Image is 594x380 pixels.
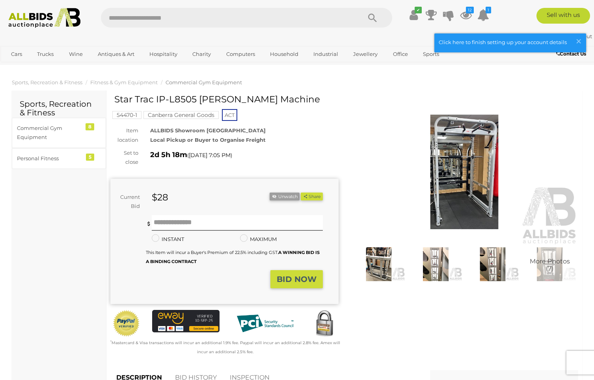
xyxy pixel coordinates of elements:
img: Star Trac IP-L8505 Max Rack Smith Machine [409,247,462,282]
strong: BID NOW [277,274,317,284]
h1: Star Trac IP-L8505 [PERSON_NAME] Machine [114,95,337,104]
label: MAXIMUM [240,235,277,244]
a: Antiques & Art [93,48,140,61]
a: ✔ [408,8,420,22]
img: Secured by Rapid SSL [311,310,339,338]
div: Personal Fitness [17,154,82,163]
a: Commercial Gym Equipment [166,79,242,85]
span: ACT [222,109,237,121]
span: × [575,33,582,49]
a: Jewellery [348,48,383,61]
a: Office [388,48,413,61]
button: Share [301,193,322,201]
a: Trucks [32,48,59,61]
a: Commercial Gym Equipment 8 [12,118,106,148]
img: PCI DSS compliant [231,310,299,337]
h2: Sports, Recreation & Fitness [20,100,98,117]
i: ✔ [415,7,422,13]
b: Contact Us [556,51,586,57]
img: Star Trac IP-L8505 Max Rack Smith Machine [466,247,520,282]
small: This Item will incur a Buyer's Premium of 22.5% including GST. [146,250,320,264]
strong: ALLBIDS Showroom [GEOGRAPHIC_DATA] [150,127,266,133]
a: Household [265,48,304,61]
span: More Photos (7) [530,258,570,272]
small: Mastercard & Visa transactions will incur an additional 1.9% fee. Paypal will incur an additional... [110,340,340,354]
a: [GEOGRAPHIC_DATA] [6,61,72,74]
mark: Canberra General Goods [143,111,219,119]
a: Fitness & Gym Equipment [90,79,158,85]
a: Hospitality [144,48,182,61]
a: Personal Fitness 5 [12,148,106,169]
span: [DATE] 7:05 PM [189,152,231,159]
img: Star Trac IP-L8505 Max Rack Smith Machine [350,98,579,245]
a: More Photos(7) [523,247,576,282]
i: 12 [466,7,474,13]
img: Star Trac IP-L8505 Max Rack Smith Machine [352,247,406,282]
img: Allbids.com.au [4,8,85,28]
a: 54470-1 [112,112,142,118]
button: Search [353,8,392,28]
a: Sports, Recreation & Fitness [12,79,82,85]
strong: $28 [152,192,168,203]
div: Current Bid [110,193,146,211]
img: eWAY Payment Gateway [152,310,220,332]
button: BID NOW [270,270,323,289]
strong: Local Pickup or Buyer to Organise Freight [150,137,266,143]
a: Wine [64,48,88,61]
a: Canberra General Goods [143,112,219,118]
i: 1 [486,7,491,13]
div: 8 [86,123,94,130]
img: Official PayPal Seal [112,310,140,337]
div: Item location [104,126,144,145]
mark: 54470-1 [112,111,142,119]
button: Unwatch [270,193,300,201]
strong: 2d 5h 18m [150,150,187,159]
a: 1 [477,8,489,22]
div: 5 [86,154,94,161]
li: Unwatch this item [270,193,300,201]
a: Cars [6,48,27,61]
a: 12 [460,8,472,22]
a: Contact Us [556,50,588,58]
a: Computers [221,48,260,61]
div: Set to close [104,148,144,167]
a: Sell with us [536,8,590,24]
a: Sports [418,48,444,61]
img: Star Trac IP-L8505 Max Rack Smith Machine [523,247,576,282]
span: ( ) [187,152,232,158]
a: Industrial [308,48,343,61]
a: Charity [187,48,216,61]
div: Commercial Gym Equipment [17,124,82,142]
label: INSTANT [152,235,184,244]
